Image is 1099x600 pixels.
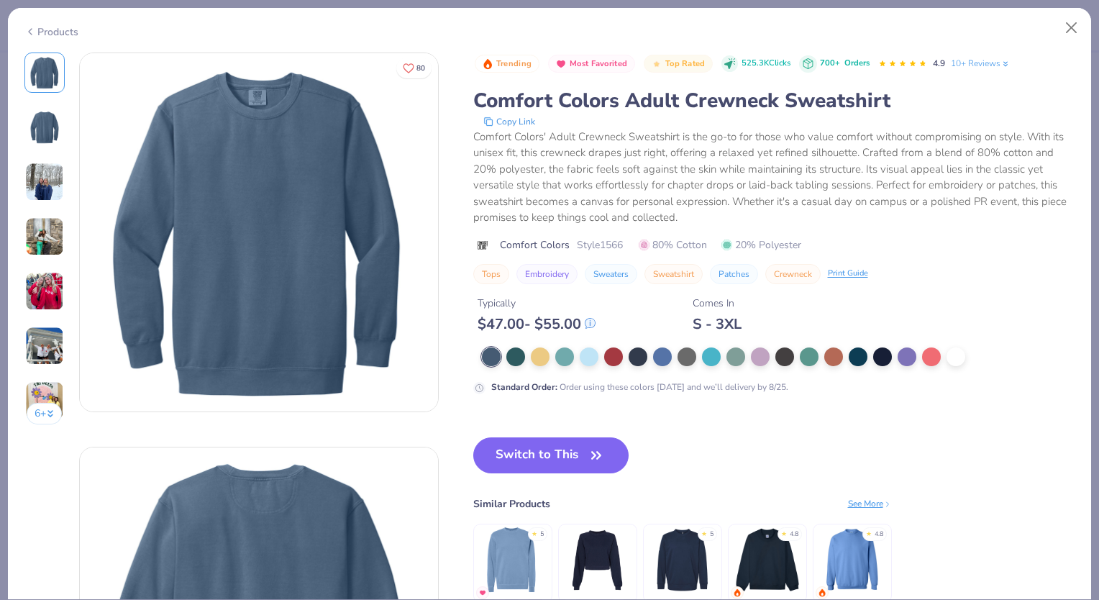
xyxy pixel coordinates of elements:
[473,240,493,251] img: brand logo
[479,114,539,129] button: copy to clipboard
[27,403,62,424] button: 6+
[24,24,78,40] div: Products
[644,264,703,284] button: Sweatshirt
[25,163,64,201] img: User generated content
[644,55,713,73] button: Badge Button
[496,60,532,68] span: Trending
[818,588,826,597] img: trending.gif
[25,381,64,420] img: User generated content
[878,53,927,76] div: 4.9 Stars
[577,237,623,253] span: Style 1566
[475,55,539,73] button: Badge Button
[875,529,883,540] div: 4.8
[933,58,945,69] span: 4.9
[473,264,509,284] button: Tops
[651,58,662,70] img: Top Rated sort
[693,315,742,333] div: S - 3XL
[648,526,716,594] img: Adidas Fleece Crewneck Sweatshirt
[478,588,487,597] img: MostFav.gif
[710,529,713,540] div: 5
[491,381,557,393] strong: Standard Order :
[1058,14,1085,42] button: Close
[25,217,64,256] img: User generated content
[818,526,886,594] img: Gildan Adult Heavy Blend Adult 8 Oz. 50/50 Fleece Crew
[473,129,1075,226] div: Comfort Colors' Adult Crewneck Sweatshirt is the go-to for those who value comfort without compro...
[828,268,868,280] div: Print Guide
[721,237,801,253] span: 20% Polyester
[416,65,425,72] span: 80
[570,60,627,68] span: Most Favorited
[540,529,544,540] div: 5
[866,529,872,535] div: ★
[701,529,707,535] div: ★
[742,58,790,70] span: 525.3K Clicks
[951,57,1011,70] a: 10+ Reviews
[25,272,64,311] img: User generated content
[781,529,787,535] div: ★
[500,237,570,253] span: Comfort Colors
[473,87,1075,114] div: Comfort Colors Adult Crewneck Sweatshirt
[820,58,870,70] div: 700+
[80,53,438,412] img: Front
[482,58,493,70] img: Trending sort
[844,58,870,68] span: Orders
[639,237,707,253] span: 80% Cotton
[665,60,706,68] span: Top Rated
[848,497,892,510] div: See More
[478,526,547,594] img: Independent Trading Co. Heavyweight Pigment-Dyed Sweatshirt
[693,296,742,311] div: Comes In
[555,58,567,70] img: Most Favorited sort
[473,496,550,512] div: Similar Products
[396,58,432,78] button: Like
[765,264,821,284] button: Crewneck
[25,327,64,365] img: User generated content
[733,588,742,597] img: trending.gif
[733,526,801,594] img: Fresh Prints Denver Mock Neck Heavyweight Sweatshirt
[478,296,596,311] div: Typically
[27,55,62,90] img: Front
[710,264,758,284] button: Patches
[563,526,631,594] img: Bella + Canvas Women's Raglan Pullover Fleece
[790,529,798,540] div: 4.8
[491,381,788,394] div: Order using these colors [DATE] and we’ll delivery by 8/25.
[516,264,578,284] button: Embroidery
[585,264,637,284] button: Sweaters
[478,315,596,333] div: $ 47.00 - $ 55.00
[27,110,62,145] img: Back
[473,437,629,473] button: Switch to This
[532,529,537,535] div: ★
[548,55,635,73] button: Badge Button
